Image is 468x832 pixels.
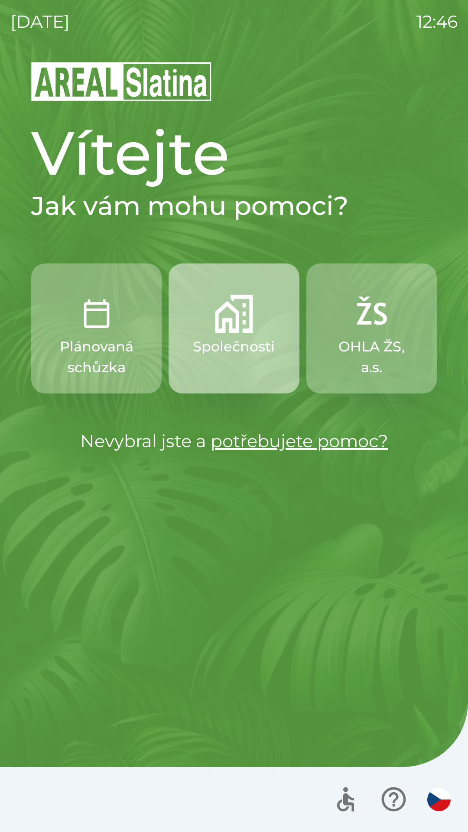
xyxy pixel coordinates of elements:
img: 58b4041c-2a13-40f9-aad2-b58ace873f8c.png [215,295,253,333]
button: Společnosti [169,263,299,393]
button: OHLA ŽS, a.s. [306,263,437,393]
p: Plánovaná schůzka [52,336,141,378]
p: OHLA ŽS, a.s. [327,336,416,378]
a: potřebujete pomoc? [211,430,388,452]
img: cs flag [427,788,451,811]
img: 9f72f9f4-8902-46ff-b4e6-bc4241ee3c12.png [352,295,390,333]
img: Logo [31,61,437,102]
p: Nevybral jste a [31,428,437,454]
p: [DATE] [10,9,70,35]
img: 0ea463ad-1074-4378-bee6-aa7a2f5b9440.png [78,295,116,333]
h2: Jak vám mohu pomoci? [31,190,437,222]
p: 12:46 [416,9,458,35]
h1: Vítejte [31,116,437,190]
button: Plánovaná schůzka [31,263,162,393]
p: Společnosti [193,336,275,357]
